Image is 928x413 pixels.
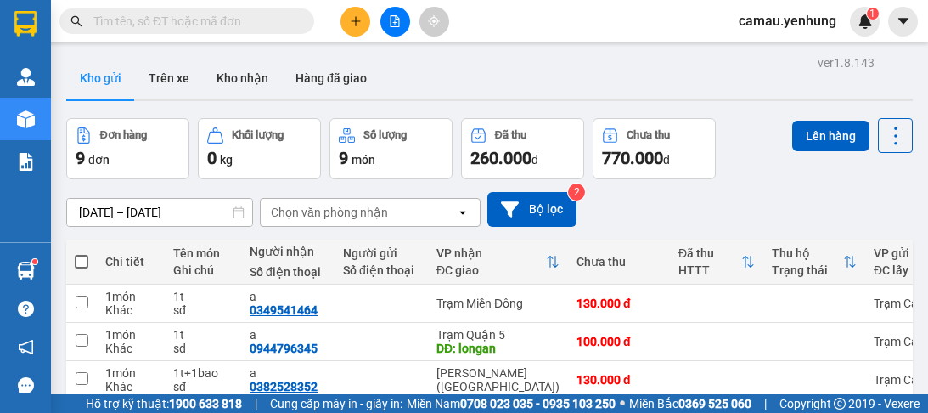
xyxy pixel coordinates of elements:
button: Trên xe [135,58,203,99]
div: Đã thu [495,129,526,141]
span: ⚪️ [620,400,625,407]
button: file-add [380,7,410,37]
span: Cung cấp máy in - giấy in: [270,394,402,413]
sup: 1 [32,259,37,264]
span: | [255,394,257,413]
input: Tìm tên, số ĐT hoặc mã đơn [93,12,294,31]
span: đ [531,153,538,167]
img: icon-new-feature [858,14,873,29]
span: plus [350,15,362,27]
button: caret-down [888,7,918,37]
span: 0 [207,148,217,168]
button: Đã thu260.000đ [461,118,584,179]
span: | [764,394,767,413]
button: aim [419,7,449,37]
span: search [70,15,82,27]
div: Trạm Miền Đông [436,297,560,310]
div: ĐC giao [436,263,546,277]
button: Khối lượng0kg [198,118,321,179]
button: Kho nhận [203,58,282,99]
div: a [250,366,326,380]
div: Trạng thái [772,263,843,277]
div: Khác [105,342,156,355]
strong: 1900 633 818 [169,397,242,410]
div: Người nhận [250,245,326,258]
div: DĐ: longan [436,342,560,355]
sup: 1 [867,8,879,20]
div: a [250,328,326,342]
svg: open [456,206,470,219]
div: Số lượng [363,129,407,141]
span: đ [663,153,670,167]
div: ver 1.8.143 [818,54,875,72]
div: 130.000 đ [576,373,661,387]
div: sđ [173,380,233,393]
div: Khác [105,380,156,393]
button: Kho gửi [66,58,135,99]
div: [PERSON_NAME] ([GEOGRAPHIC_DATA]) [436,366,560,393]
span: aim [428,15,440,27]
th: Toggle SortBy [763,240,865,285]
strong: 0708 023 035 - 0935 103 250 [460,397,616,410]
span: Miền Bắc [629,394,751,413]
button: Đơn hàng9đơn [66,118,189,179]
div: Số điện thoại [250,265,326,279]
div: Khối lượng [232,129,284,141]
span: kg [220,153,233,167]
span: question-circle [18,301,34,317]
span: 770.000 [602,148,663,168]
div: Chưa thu [627,129,670,141]
button: Chưa thu770.000đ [593,118,716,179]
span: copyright [834,398,846,410]
div: 1t [173,328,233,342]
th: Toggle SortBy [428,240,568,285]
span: Miền Nam [407,394,616,413]
div: 130.000 đ [576,297,661,310]
div: Khác [105,303,156,317]
div: VP nhận [436,246,546,260]
div: 0349541464 [250,303,318,317]
span: 1 [869,8,875,20]
div: Chưa thu [576,255,661,269]
img: logo-vxr [14,11,37,37]
div: sd [173,342,233,355]
div: Người gửi [343,246,419,260]
div: 1t+1bao [173,366,233,380]
img: warehouse-icon [17,110,35,128]
span: notification [18,339,34,355]
img: solution-icon [17,153,35,171]
input: Select a date range. [67,199,252,226]
div: Tên món [173,246,233,260]
div: Trạm Quận 5 [436,328,560,342]
div: Đã thu [678,246,741,260]
span: message [18,377,34,393]
div: 0382528352 [250,380,318,393]
div: HTTT [678,263,741,277]
span: Hỗ trợ kỹ thuật: [86,394,242,413]
img: warehouse-icon [17,68,35,86]
div: Ghi chú [173,263,233,277]
span: 9 [339,148,348,168]
span: caret-down [896,14,911,29]
div: 1 món [105,366,156,380]
div: 0944796345 [250,342,318,355]
button: plus [340,7,370,37]
strong: 0369 525 060 [678,397,751,410]
div: a [250,290,326,303]
div: sđ [173,303,233,317]
img: warehouse-icon [17,262,35,280]
button: Bộ lọc [487,192,576,227]
button: Số lượng9món [329,118,453,179]
button: Hàng đã giao [282,58,380,99]
span: file-add [389,15,401,27]
sup: 2 [568,184,585,201]
div: 1 món [105,290,156,303]
div: Thu hộ [772,246,843,260]
span: đơn [88,153,110,167]
span: camau.yenhung [725,10,850,31]
span: món [352,153,375,167]
div: 100.000 đ [576,335,661,348]
div: Chi tiết [105,255,156,269]
div: Đơn hàng [100,129,147,141]
th: Toggle SortBy [670,240,763,285]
